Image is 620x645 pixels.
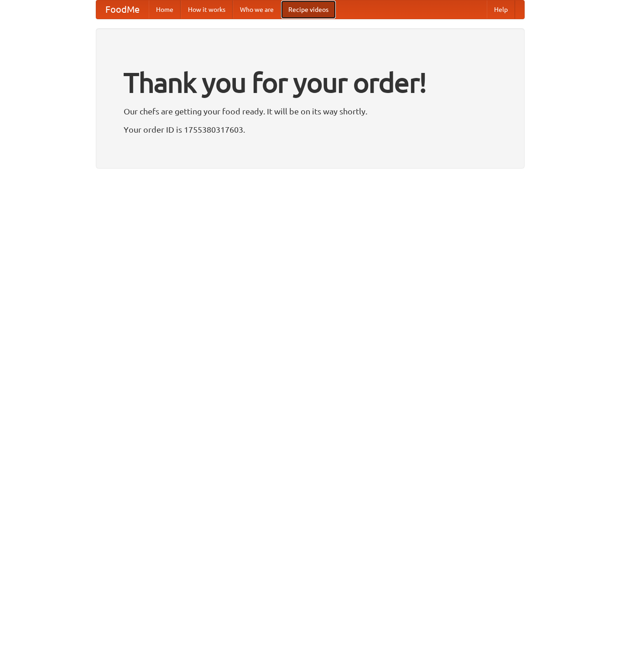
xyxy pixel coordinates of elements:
[96,0,149,19] a: FoodMe
[281,0,336,19] a: Recipe videos
[487,0,515,19] a: Help
[181,0,233,19] a: How it works
[233,0,281,19] a: Who we are
[124,61,497,104] h1: Thank you for your order!
[124,123,497,136] p: Your order ID is 1755380317603.
[124,104,497,118] p: Our chefs are getting your food ready. It will be on its way shortly.
[149,0,181,19] a: Home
